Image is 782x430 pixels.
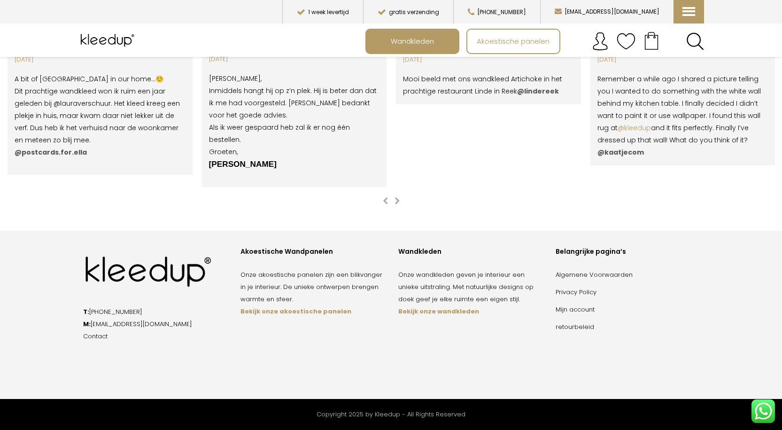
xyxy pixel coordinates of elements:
[591,32,610,51] img: account.svg
[209,121,380,146] div: Als ik weer gespaard heb zal ik er nog één bestellen.
[15,85,186,146] div: Dit prachtige wandkleed won ik ruim een jaar geleden bij @lauraverschuur. Het kleed kreeg een ple...
[472,32,555,50] span: Akoestische panelen
[366,30,458,53] a: Wandkleden
[635,29,667,52] a: Your cart
[556,288,596,297] a: Privacy Policy
[15,54,186,66] div: [DATE]
[83,306,227,343] p: [PHONE_NUMBER] [EMAIL_ADDRESS][DOMAIN_NAME]
[618,123,651,133] a: @kleedup
[398,247,542,257] div: Wandkleden
[83,320,91,328] strong: M:
[240,307,351,316] a: Bekijk onze akoestische panelen
[617,32,635,51] img: verlanglijstje.svg
[597,54,768,66] div: [DATE]
[403,54,574,66] div: [DATE]
[556,270,633,279] a: Algemene Voorwaarden
[83,332,108,341] a: Contact
[467,30,559,53] a: Akoestische panelen
[209,85,380,121] div: Inmiddels hangt hij op z’n plek. Hij is beter dan dat ik me had voorgesteld. [PERSON_NAME] bedank...
[386,32,439,50] span: Wandkleden
[556,305,595,314] a: Mijn account
[686,32,704,50] a: Search
[556,247,699,257] div: Belangrijke pagina’s
[240,269,384,318] p: Onze akoestische panelen zijn een blikvanger in je interieur. De unieke ontwerpen brengen warmte ...
[398,307,479,316] a: Bekijk onze wandkleden
[83,307,89,316] strong: T:
[240,247,384,257] div: Akoestische Wandpanelen
[398,269,542,318] p: Onze wandkleden geven je interieur een unieke uitstraling. Met natuurlijke designs op doek geef j...
[209,146,380,158] div: Groeten,
[597,74,761,133] span: Remember a while ago I shared a picture telling you I wanted to do something with the white wall ...
[15,148,87,157] strong: @postcards.for.ella
[15,73,186,85] div: A bit of [GEOGRAPHIC_DATA] in our home…☺️
[597,123,749,145] span: and it fits perfectly. Finally I’ve dressed up that wall! What do you think of it?
[209,72,380,85] div: [PERSON_NAME],
[78,29,139,52] img: Kleedup
[556,322,594,331] a: retourbeleid
[365,29,711,54] nav: Main menu
[597,148,644,157] strong: @kaatjecom
[78,408,704,421] div: Copyright 2025 by Kleedup - All Rights Reserved
[209,53,380,65] div: [DATE]
[209,159,277,169] span: [PERSON_NAME]
[517,86,559,96] span: @lindereek
[403,73,574,97] p: Mooi beeld met ons wandkleed Artichoke in het prachtige restaurant Linde in Reek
